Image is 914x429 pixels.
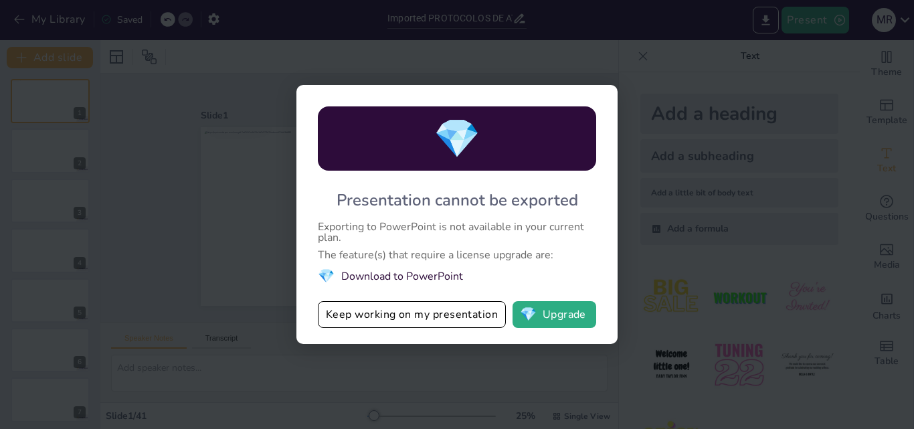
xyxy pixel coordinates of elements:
span: diamond [434,113,480,165]
div: Presentation cannot be exported [337,189,578,211]
li: Download to PowerPoint [318,267,596,285]
button: diamondUpgrade [513,301,596,328]
div: The feature(s) that require a license upgrade are: [318,250,596,260]
span: diamond [318,267,335,285]
span: diamond [520,308,537,321]
div: Exporting to PowerPoint is not available in your current plan. [318,222,596,243]
button: Keep working on my presentation [318,301,506,328]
